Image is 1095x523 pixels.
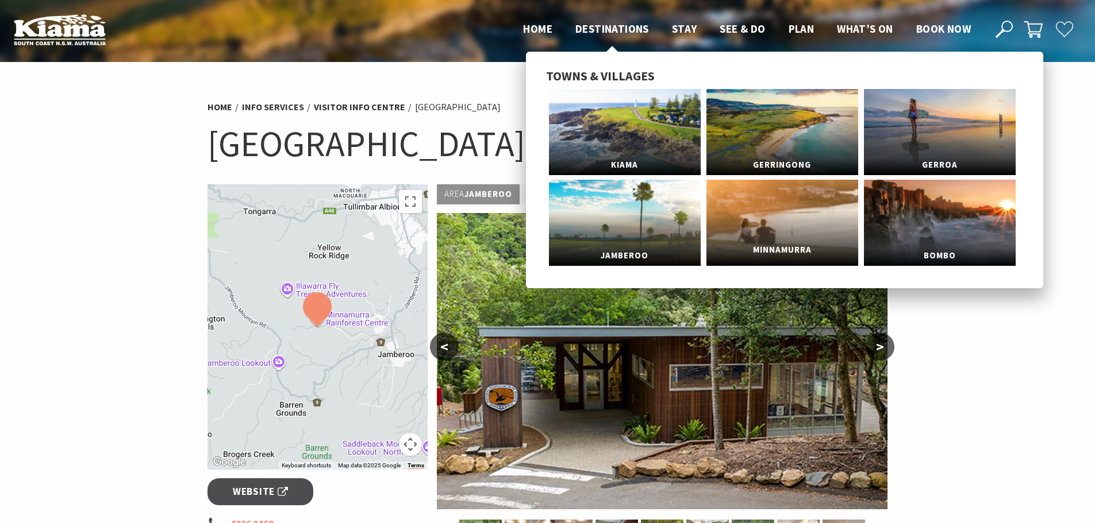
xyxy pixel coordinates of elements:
span: What’s On [837,22,893,36]
span: Website [233,484,288,499]
a: Info Services [242,101,304,113]
button: Keyboard shortcuts [282,462,331,470]
img: Kiama Logo [14,14,106,45]
h1: [GEOGRAPHIC_DATA] [208,121,888,167]
a: Website [208,478,314,505]
button: Map camera controls [399,433,422,456]
li: [GEOGRAPHIC_DATA] [415,100,501,115]
span: Jamberoo [549,245,701,266]
nav: Main Menu [512,20,982,39]
span: Home [523,22,552,36]
span: Bombo [864,245,1016,266]
span: Gerringong [706,154,858,176]
button: > [866,333,894,361]
p: Jamberoo [437,184,520,204]
span: Kiama [549,154,701,176]
a: Visitor Info Centre [314,101,405,113]
span: Stay [672,22,697,36]
span: Minnamurra [706,239,858,261]
a: Home [208,101,232,113]
span: Gerroa [864,154,1016,176]
span: Destinations [575,22,649,36]
span: Book now [916,22,971,36]
span: Plan [789,22,814,36]
img: Google [210,455,248,470]
span: Map data ©2025 Google [338,462,401,468]
button: < [430,333,459,361]
a: Open this area in Google Maps (opens a new window) [210,455,248,470]
a: Terms (opens in new tab) [408,462,424,469]
span: Towns & Villages [546,68,655,84]
button: Toggle fullscreen view [399,190,422,213]
img: Exterior of Minnamurra Rainforest Centre with zebra crossing in the foreground and rainforest in the [437,213,887,509]
span: See & Do [720,22,765,36]
span: Area [444,188,464,199]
